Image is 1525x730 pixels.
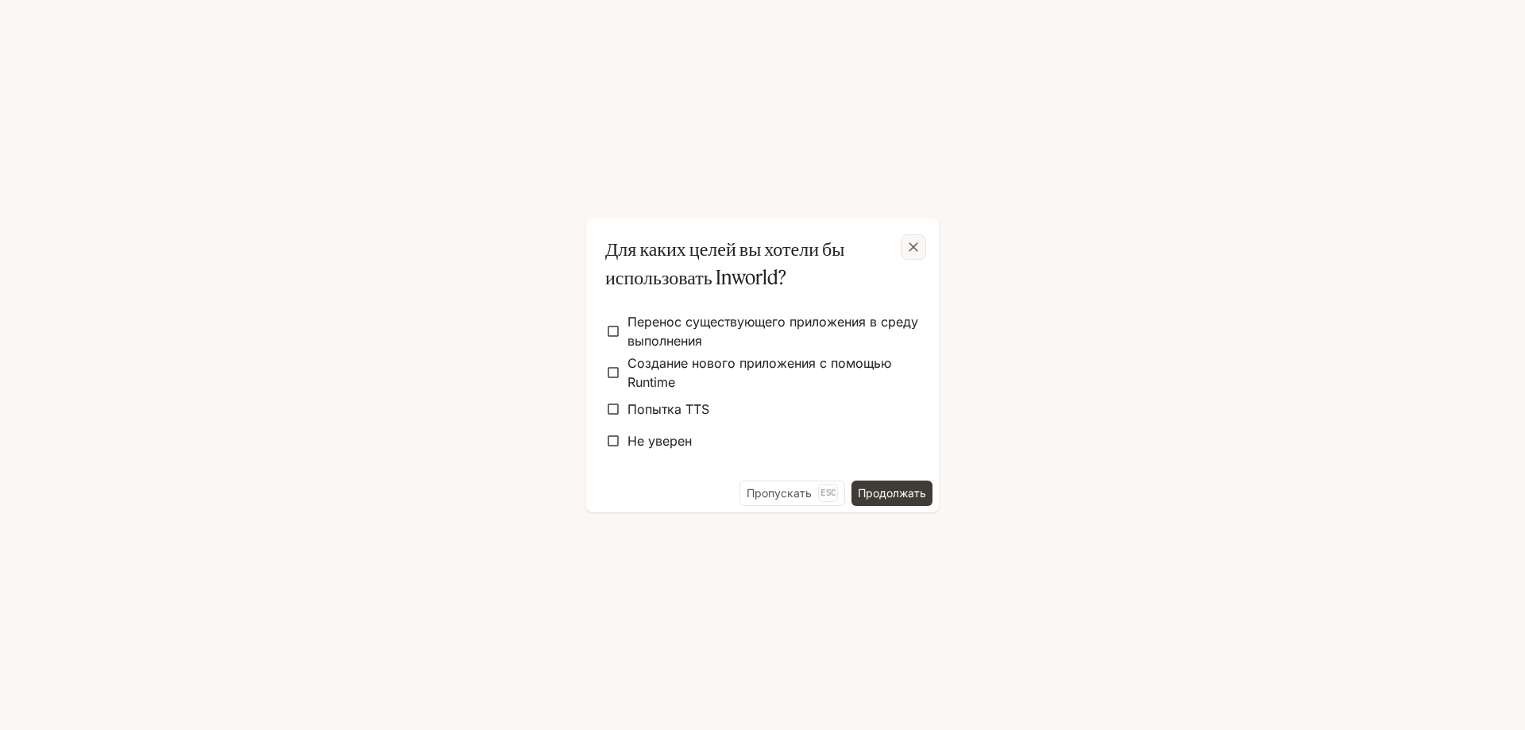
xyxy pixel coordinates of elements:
font: Попытка TTS [627,401,709,417]
font: Не уверен [627,433,692,449]
button: Продолжать [851,481,932,506]
button: ПропускатьEsc [739,481,845,506]
font: Esc [820,487,836,498]
font: Пропускать [747,486,812,500]
font: Создание нового приложения с помощью Runtime [627,355,891,390]
font: Продолжать [858,486,926,500]
font: Для каких целей вы хотели бы использовать Inworld? [605,237,844,289]
font: Перенос существующего приложения в среду выполнения [627,314,918,349]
